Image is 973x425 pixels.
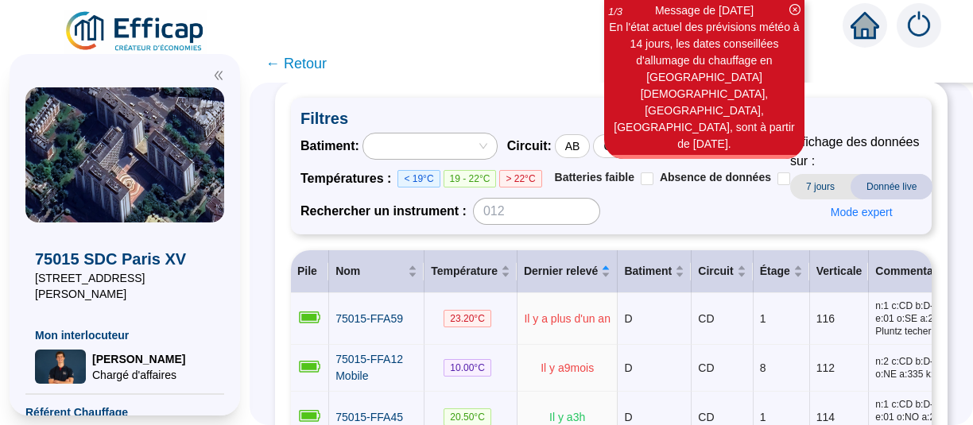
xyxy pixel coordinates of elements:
a: 75015-FFA12 Mobile [335,351,417,384]
span: 75015-FFA59 [335,312,403,325]
span: Nom [335,263,405,280]
span: CD [698,312,714,325]
th: Nom [329,250,424,293]
span: Il y a plus d'un an [524,312,611,325]
span: Pile [297,265,317,277]
span: D [624,312,632,325]
span: 8 [760,361,766,374]
span: 116 [816,312,835,325]
span: Filtres [300,107,922,129]
span: 75015-FFA45 [335,411,403,423]
span: double-left [213,70,224,81]
span: 1 [760,411,766,423]
span: Affichage des données sur : [790,133,932,171]
th: Verticale [810,250,870,293]
a: 75015-FFA59 [335,311,403,327]
span: Référent Chauffage [25,404,224,420]
span: D [624,411,632,423]
span: > 22°C [499,170,541,187]
span: < 19°C [397,170,440,187]
th: Batiment [618,250,692,293]
th: Dernier relevé [518,250,618,293]
span: 23.20 °C [444,310,491,327]
span: Températures : [300,169,397,188]
img: efficap energie logo [64,10,207,54]
span: CD [698,411,714,423]
span: 114 [816,411,835,423]
i: 1 / 3 [608,6,622,17]
span: Il y a 3 h [549,411,585,423]
span: CD [698,361,714,374]
span: Circuit [698,263,733,280]
span: [STREET_ADDRESS][PERSON_NAME] [35,270,215,302]
span: [PERSON_NAME] [92,351,185,367]
span: 1 [760,312,766,325]
span: close-circle [789,4,800,15]
span: Température [431,263,498,280]
div: En l'état actuel des prévisions météo à 14 jours, les dates conseillées d'allumage du chauffage e... [607,19,802,153]
th: Circuit [692,250,753,293]
span: 19 - 22°C [444,170,497,187]
span: Étage [760,263,790,280]
span: Chargé d'affaires [92,367,185,383]
span: Batteries faible [555,171,634,184]
span: 112 [816,361,835,374]
span: 10.00 °C [444,359,491,377]
span: 75015-FFA12 Mobile [335,353,403,382]
span: 7 jours [790,174,851,199]
span: D [624,361,632,374]
span: Batiment [624,263,672,280]
span: Mon interlocuteur [35,327,215,343]
span: Batiment : [300,137,359,156]
span: Dernier relevé [524,263,598,280]
span: Absence de données [660,171,771,184]
div: AB [555,134,591,158]
span: home [851,11,879,40]
span: Rechercher un instrument : [300,202,467,221]
th: Température [424,250,518,293]
div: Message de [DATE] [607,2,802,19]
span: Mode expert [831,204,893,221]
span: Il y a 9 mois [541,361,594,374]
span: Circuit : [507,137,552,156]
img: alerts [897,3,941,48]
span: 75015 SDC Paris XV [35,248,215,270]
img: Chargé d'affaires [35,350,86,384]
div: CD [593,134,630,158]
span: Donnée live [851,174,932,199]
th: Étage [754,250,810,293]
span: ← Retour [266,52,327,75]
button: Mode expert [818,199,905,225]
input: 012 [473,198,600,225]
